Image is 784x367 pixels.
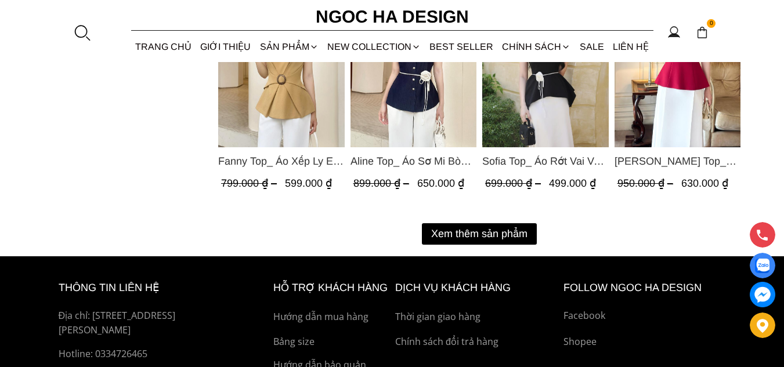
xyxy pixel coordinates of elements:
[350,153,476,169] a: Link to Aline Top_ Áo Sơ Mi Bò Lụa Rớt Vai A1070
[617,177,675,189] span: 950.000 ₫
[485,177,544,189] span: 699.000 ₫
[696,26,709,39] img: img-CART-ICON-ksit0nf1
[482,153,609,169] a: Link to Sofia Top_ Áo Rớt Vai Vạt Rủ Màu Đỏ A428
[273,310,389,325] a: Hướng dẫn mua hàng
[482,153,609,169] span: Sofia Top_ Áo Rớt Vai Vạt Rủ Màu Đỏ A428
[59,347,247,362] a: Hotline: 0334726465
[417,177,464,189] span: 650.000 ₫
[131,31,196,62] a: TRANG CHỦ
[221,177,280,189] span: 799.000 ₫
[750,253,775,278] a: Display image
[273,279,389,296] h6: hỗ trợ khách hàng
[395,310,558,325] a: Thời gian giao hàng
[575,31,608,62] a: SALE
[353,177,411,189] span: 899.000 ₫
[350,153,476,169] span: Aline Top_ Áo Sơ Mi Bò Lụa Rớt Vai A1070
[196,31,255,62] a: GIỚI THIỆU
[498,31,575,62] div: Chính sách
[285,177,332,189] span: 599.000 ₫
[563,279,726,296] h6: Follow ngoc ha Design
[273,335,389,350] a: Bảng size
[305,3,479,31] a: Ngoc Ha Design
[255,31,323,62] div: SẢN PHẨM
[218,153,345,169] span: Fanny Top_ Áo Xếp Ly Eo Sát Nách Màu Bee A1068
[549,177,596,189] span: 499.000 ₫
[614,153,740,169] span: [PERSON_NAME] Top_ Áo Peplum Mix Cổ trắng Màu Đỏ A1054
[563,308,726,324] a: Facebook
[59,308,247,338] p: Địa chỉ: [STREET_ADDRESS][PERSON_NAME]
[59,279,247,296] h6: thông tin liên hệ
[395,335,558,350] a: Chính sách đổi trả hàng
[422,223,537,245] button: Xem thêm sản phẩm
[755,259,769,273] img: Display image
[563,335,726,350] a: Shopee
[608,31,653,62] a: LIÊN HỆ
[707,19,716,28] span: 0
[614,153,740,169] a: Link to Sara Top_ Áo Peplum Mix Cổ trắng Màu Đỏ A1054
[681,177,728,189] span: 630.000 ₫
[218,153,345,169] a: Link to Fanny Top_ Áo Xếp Ly Eo Sát Nách Màu Bee A1068
[323,31,425,62] a: NEW COLLECTION
[425,31,498,62] a: BEST SELLER
[750,282,775,307] a: messenger
[395,279,558,296] h6: Dịch vụ khách hàng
